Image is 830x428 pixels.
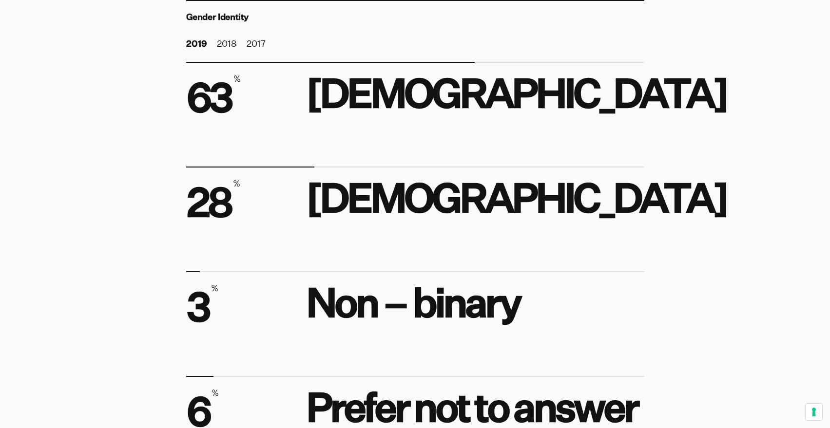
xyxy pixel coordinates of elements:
button: Your consent preferences for tracking technologies [806,404,822,420]
button: 2017 [247,37,266,52]
td: [DEMOGRAPHIC_DATA] [306,73,727,118]
td: Non – binary [306,282,520,327]
td: [DEMOGRAPHIC_DATA] [306,177,727,223]
td: 3 [186,282,306,327]
td: 28 [186,177,306,223]
button: 2019 [186,37,207,52]
button: 2018 [217,37,237,52]
td: 63 [186,73,306,118]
